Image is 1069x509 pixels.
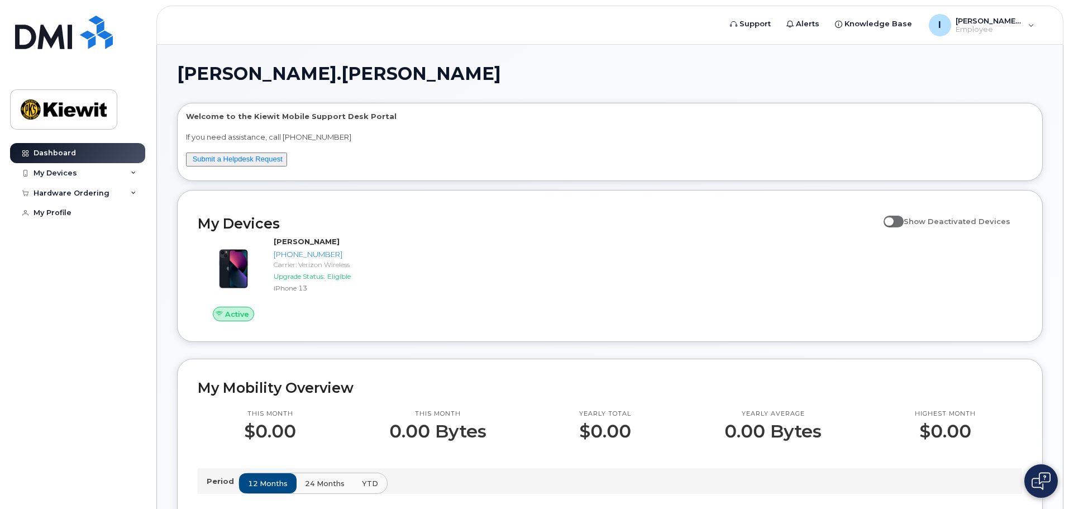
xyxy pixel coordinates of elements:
button: Submit a Helpdesk Request [186,153,287,167]
p: Welcome to the Kiewit Mobile Support Desk Portal [186,111,1034,122]
div: [PHONE_NUMBER] [274,249,389,260]
strong: [PERSON_NAME] [274,237,340,246]
span: 24 months [305,478,345,489]
span: YTD [362,478,378,489]
p: 0.00 Bytes [389,421,486,441]
span: Show Deactivated Devices [904,217,1010,226]
span: Upgrade Status: [274,272,325,280]
img: image20231002-3703462-1ig824h.jpeg [207,242,260,296]
p: $0.00 [244,421,296,441]
p: Yearly total [579,410,631,418]
p: Period [207,476,238,487]
span: Active [225,309,249,320]
h2: My Mobility Overview [198,379,1022,396]
span: Eligible [327,272,351,280]
p: This month [244,410,296,418]
h2: My Devices [198,215,878,232]
input: Show Deactivated Devices [884,211,893,220]
p: This month [389,410,486,418]
a: Active[PERSON_NAME][PHONE_NUMBER]Carrier: Verizon WirelessUpgrade Status:EligibleiPhone 13 [198,236,394,321]
div: iPhone 13 [274,283,389,293]
p: Highest month [915,410,976,418]
img: Open chat [1032,472,1051,490]
p: 0.00 Bytes [724,421,822,441]
a: Submit a Helpdesk Request [193,155,283,163]
p: $0.00 [579,421,631,441]
p: $0.00 [915,421,976,441]
div: Carrier: Verizon Wireless [274,260,389,269]
p: Yearly average [724,410,822,418]
span: [PERSON_NAME].[PERSON_NAME] [177,65,501,82]
p: If you need assistance, call [PHONE_NUMBER] [186,132,1034,142]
